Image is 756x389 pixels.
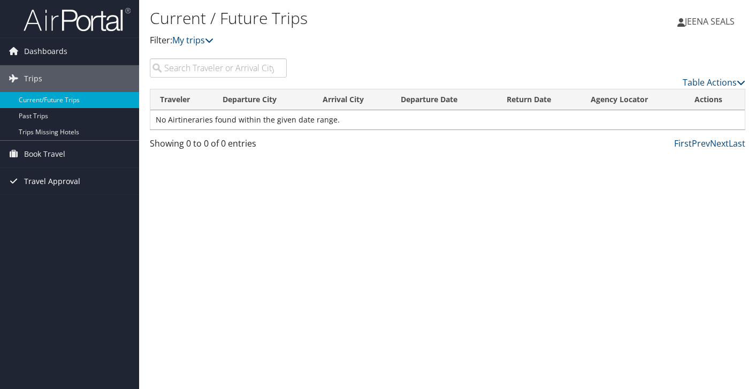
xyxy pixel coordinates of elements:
th: Traveler: activate to sort column ascending [150,89,213,110]
a: Prev [692,138,710,149]
span: Dashboards [24,38,67,65]
a: Last [729,138,745,149]
p: Filter: [150,34,547,48]
img: airportal-logo.png [24,7,131,32]
th: Arrival City: activate to sort column ascending [313,89,391,110]
a: My trips [172,34,213,46]
a: Table Actions [683,77,745,88]
th: Departure City: activate to sort column ascending [213,89,314,110]
th: Agency Locator: activate to sort column ascending [581,89,685,110]
a: JEENA SEALS [677,5,745,37]
span: Travel Approval [24,168,80,195]
span: JEENA SEALS [685,16,735,27]
input: Search Traveler or Arrival City [150,58,287,78]
h1: Current / Future Trips [150,7,547,29]
a: Next [710,138,729,149]
th: Departure Date: activate to sort column descending [391,89,497,110]
div: Showing 0 to 0 of 0 entries [150,137,287,155]
th: Return Date: activate to sort column ascending [497,89,581,110]
td: No Airtineraries found within the given date range. [150,110,745,129]
a: First [674,138,692,149]
th: Actions [685,89,745,110]
span: Trips [24,65,42,92]
span: Book Travel [24,141,65,167]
